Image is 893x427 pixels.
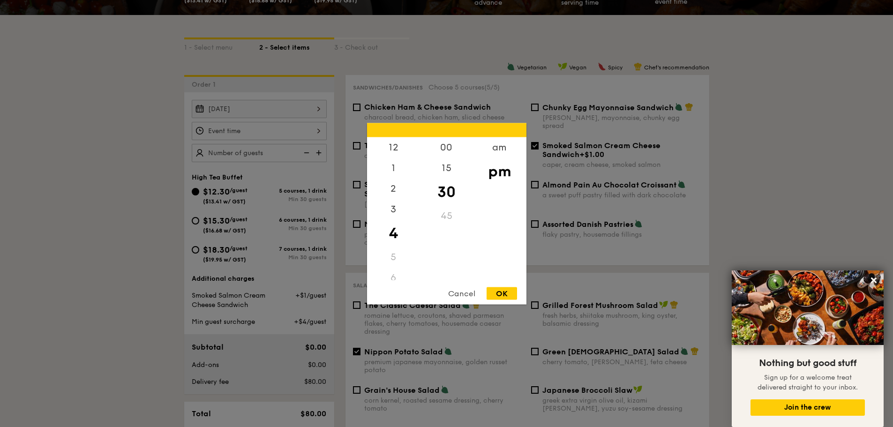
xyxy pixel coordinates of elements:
[420,205,473,226] div: 45
[759,358,856,369] span: Nothing but good stuff
[750,399,865,416] button: Join the crew
[367,247,420,267] div: 5
[758,374,858,391] span: Sign up for a welcome treat delivered straight to your inbox.
[473,157,526,185] div: pm
[487,287,517,300] div: OK
[732,270,884,345] img: DSC07876-Edit02-Large.jpeg
[473,137,526,157] div: am
[367,219,420,247] div: 4
[367,137,420,157] div: 12
[367,157,420,178] div: 1
[439,287,485,300] div: Cancel
[420,137,473,157] div: 00
[367,199,420,219] div: 3
[420,157,473,178] div: 15
[866,273,881,288] button: Close
[367,178,420,199] div: 2
[367,267,420,288] div: 6
[420,178,473,205] div: 30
